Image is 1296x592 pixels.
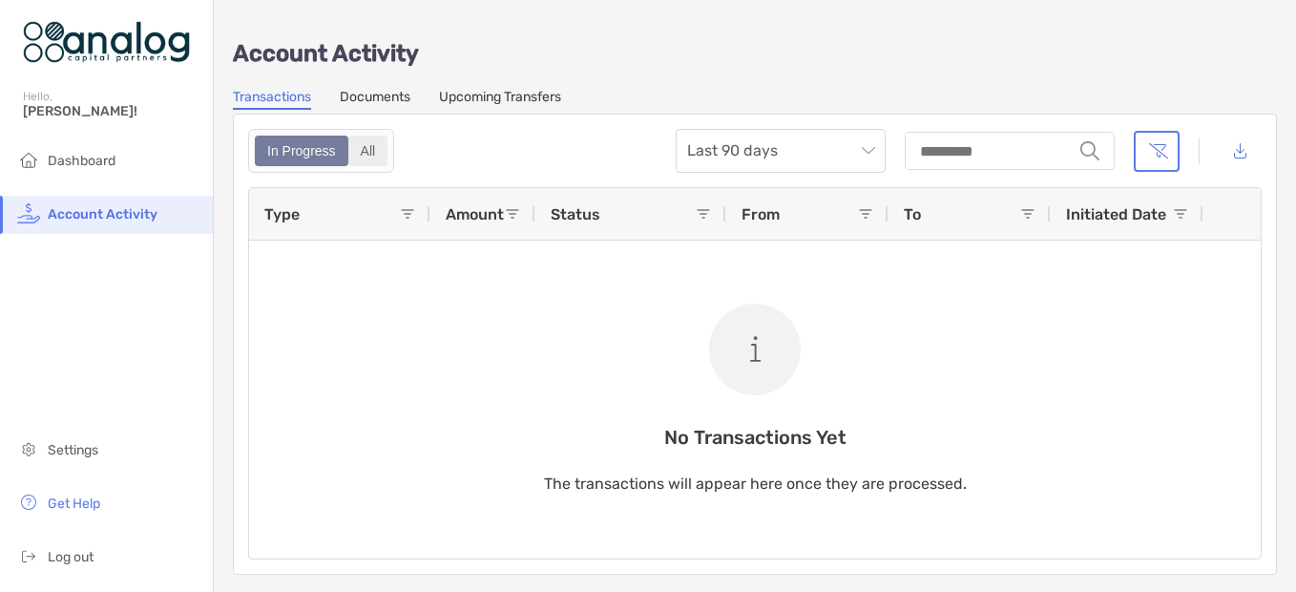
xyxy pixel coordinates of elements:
[17,544,40,567] img: logout icon
[233,42,1277,66] p: Account Activity
[1134,131,1180,172] button: Clear filters
[48,496,100,512] span: Get Help
[350,137,387,164] div: All
[687,130,874,172] span: Last 90 days
[257,137,346,164] div: In Progress
[17,148,40,171] img: household icon
[48,206,157,222] span: Account Activity
[17,437,40,460] img: settings icon
[23,103,201,119] span: [PERSON_NAME]!
[544,472,967,496] p: The transactions will appear here once they are processed.
[439,89,561,110] a: Upcoming Transfers
[17,201,40,224] img: activity icon
[544,426,967,450] p: No Transactions Yet
[340,89,410,110] a: Documents
[48,549,94,565] span: Log out
[23,8,190,76] img: Zoe Logo
[17,491,40,514] img: get-help icon
[48,442,98,458] span: Settings
[1080,141,1099,160] img: input icon
[48,153,115,169] span: Dashboard
[248,129,394,173] div: segmented control
[233,89,311,110] a: Transactions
